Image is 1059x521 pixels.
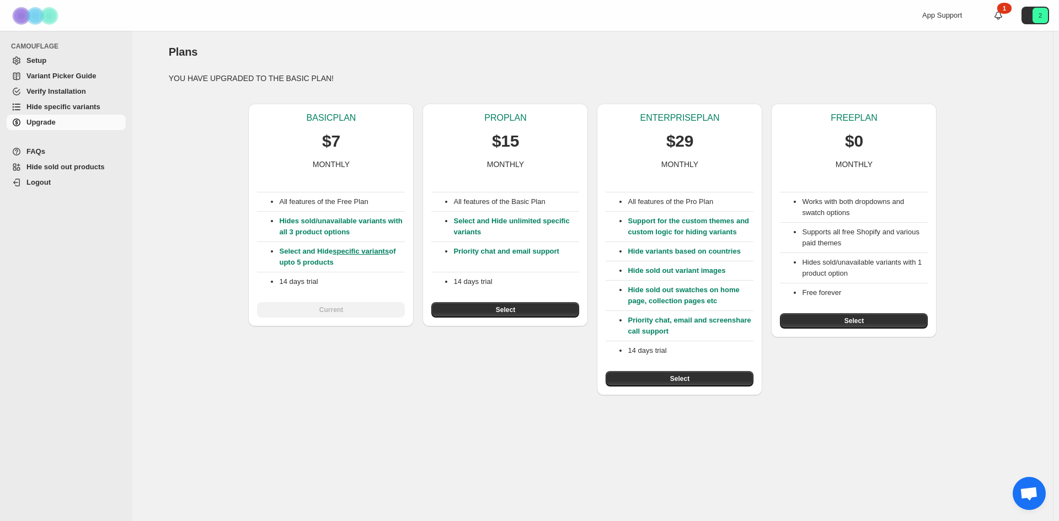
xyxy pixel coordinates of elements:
[661,159,698,170] p: MONTHLY
[26,118,56,126] span: Upgrade
[7,175,126,190] a: Logout
[802,227,928,249] li: Supports all free Shopify and various paid themes
[922,11,962,19] span: App Support
[279,196,405,207] p: All features of the Free Plan
[7,68,126,84] a: Variant Picker Guide
[1033,8,1048,23] span: Avatar with initials 2
[802,257,928,279] li: Hides sold/unavailable variants with 1 product option
[279,246,405,268] p: Select and Hide of upto 5 products
[844,316,864,325] span: Select
[279,276,405,287] p: 14 days trial
[26,87,86,95] span: Verify Installation
[26,103,100,111] span: Hide specific variants
[666,130,693,152] p: $29
[484,112,526,123] p: PRO PLAN
[11,42,127,51] span: CAMOUFLAGE
[606,371,753,386] button: Select
[1039,12,1042,19] text: 2
[169,46,197,58] span: Plans
[453,276,579,287] p: 14 days trial
[831,112,877,123] p: FREE PLAN
[492,130,519,152] p: $15
[670,374,689,383] span: Select
[322,130,340,152] p: $7
[836,159,873,170] p: MONTHLY
[26,178,51,186] span: Logout
[628,246,753,257] p: Hide variants based on countries
[780,313,928,329] button: Select
[997,3,1012,14] div: 1
[802,196,928,218] li: Works with both dropdowns and swatch options
[628,284,753,307] p: Hide sold out swatches on home page, collection pages etc
[453,246,579,268] p: Priority chat and email support
[279,216,405,238] p: Hides sold/unavailable variants with all 3 product options
[333,247,389,255] a: specific variants
[313,159,350,170] p: MONTHLY
[431,302,579,318] button: Select
[453,196,579,207] p: All features of the Basic Plan
[496,305,515,314] span: Select
[1021,7,1049,24] button: Avatar with initials 2
[7,84,126,99] a: Verify Installation
[628,345,753,356] p: 14 days trial
[845,130,863,152] p: $0
[640,112,719,123] p: ENTERPRISE PLAN
[26,56,46,65] span: Setup
[26,163,105,171] span: Hide sold out products
[993,10,1004,21] a: 1
[169,73,1017,84] p: YOU HAVE UPGRADED TO THE BASIC PLAN!
[802,287,928,298] li: Free forever
[307,112,356,123] p: BASIC PLAN
[7,99,126,115] a: Hide specific variants
[487,159,524,170] p: MONTHLY
[628,216,753,238] p: Support for the custom themes and custom logic for hiding variants
[7,115,126,130] a: Upgrade
[453,216,579,238] p: Select and Hide unlimited specific variants
[628,265,753,276] p: Hide sold out variant images
[628,196,753,207] p: All features of the Pro Plan
[1013,477,1046,510] div: Open chat
[7,53,126,68] a: Setup
[7,144,126,159] a: FAQs
[26,147,45,155] span: FAQs
[628,315,753,337] p: Priority chat, email and screenshare call support
[9,1,64,31] img: Camouflage
[26,72,96,80] span: Variant Picker Guide
[7,159,126,175] a: Hide sold out products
